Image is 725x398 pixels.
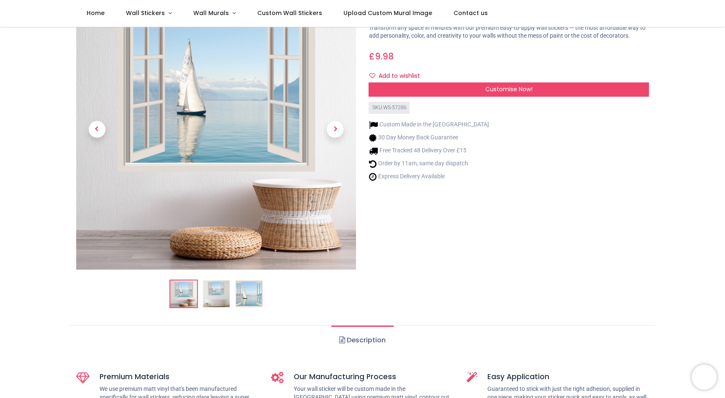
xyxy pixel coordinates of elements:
li: Custom Made in the [GEOGRAPHIC_DATA] [369,121,489,129]
span: Upload Custom Mural Image [343,9,432,17]
span: Home [87,9,105,17]
span: 9.98 [374,50,393,62]
a: Description [331,326,394,355]
i: Add to wishlist [369,73,375,79]
h5: Our Manufacturing Process [294,372,454,382]
span: Wall Stickers [126,9,165,17]
span: Next [327,121,343,138]
img: WS-57286-03 [236,281,262,308]
li: Free Tracked 48 Delivery Over £15 [369,146,489,155]
span: Wall Murals [193,9,229,17]
li: Express Delivery Available [369,172,489,181]
span: Previous [89,121,105,138]
div: SKU: WS-57286 [369,102,410,114]
a: Next [314,31,356,228]
span: Custom Wall Stickers [257,9,322,17]
p: Transform any space in minutes with our premium easy-to-apply wall stickers — the most affordable... [369,24,649,40]
a: Previous [76,31,118,228]
button: Add to wishlistAdd to wishlist [369,69,427,83]
h5: Premium Materials [100,372,259,382]
li: 30 Day Money Back Guarantee [369,134,489,142]
iframe: Brevo live chat [692,365,717,390]
span: £ [369,50,393,62]
span: Contact us [453,9,488,17]
img: White Sailboat 3D Window Wall Sticker [170,281,197,308]
img: WS-57286-02 [203,281,230,308]
span: Customise Now! [485,85,533,93]
h5: Easy Application [487,372,649,382]
li: Order by 11am, same day dispatch [369,159,489,168]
